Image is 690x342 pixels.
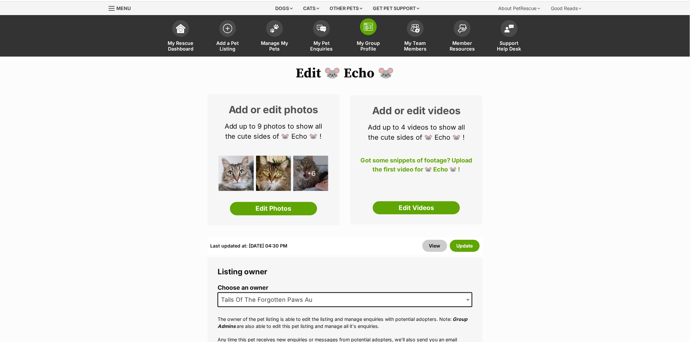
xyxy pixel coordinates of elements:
[400,40,430,52] span: My Team Members
[450,240,480,252] button: Update
[392,17,439,57] a: My Team Members
[494,40,524,52] span: Support Help Desk
[360,106,472,116] h2: Add or edit videos
[422,240,447,252] a: View
[368,2,424,15] div: Get pet support
[213,40,243,52] span: Add a Pet Listing
[353,40,384,52] span: My Group Profile
[218,316,472,330] p: The owner of the pet listing is able to edit the listing and manage enquiries with potential adop...
[360,156,472,178] p: Got some snippets of footage? Upload the first video for 🐭 Echo 🐭 !
[373,201,460,215] a: Edit Videos
[109,2,135,14] a: Menu
[116,5,131,11] span: Menu
[204,17,251,57] a: Add a Pet Listing
[360,122,472,142] p: Add up to 4 videos to show all the cute sides of 🐭 Echo 🐭 !
[547,2,586,15] div: Good Reads
[293,156,329,191] div: +6
[271,2,298,15] div: Dogs
[486,17,533,57] a: Support Help Desk
[298,17,345,57] a: My Pet Enquiries
[166,40,196,52] span: My Rescue Dashboard
[317,25,326,32] img: pet-enquiries-icon-7e3ad2cf08bfb03b45e93fb7055b45f3efa6380592205ae92323e6603595dc1f.svg
[505,24,514,32] img: help-desk-icon-fdf02630f3aa405de69fd3d07c3f3aa587a6932b1a1747fa1d2bba05be0121f9.svg
[251,17,298,57] a: Manage My Pets
[218,105,330,115] h2: Add or edit photos
[260,40,290,52] span: Manage My Pets
[411,24,420,33] img: team-members-icon-5396bd8760b3fe7c0b43da4ab00e1e3bb1a5d9ba89233759b79545d2d3fc5d0d.svg
[299,2,324,15] div: Cats
[218,121,330,141] p: Add up to 9 photos to show all the cute sides of 🐭 Echo 🐭 !
[157,17,204,57] a: My Rescue Dashboard
[218,284,472,291] label: Choose an owner
[270,24,279,33] img: manage-my-pets-icon-02211641906a0b7f246fdf0571729dbe1e7629f14944591b6c1af311fb30b64b.svg
[176,24,185,33] img: dashboard-icon-eb2f2d2d3e046f16d808141f083e7271f6b2e854fb5c12c21221c1fb7104beca.svg
[230,202,317,215] a: Edit Photos
[345,17,392,57] a: My Group Profile
[218,292,472,307] span: Tails Of The Forgotten Paws Au
[218,316,468,329] em: Group Admins
[447,40,477,52] span: Member Resources
[325,2,367,15] div: Other pets
[458,24,467,33] img: member-resources-icon-8e73f808a243e03378d46382f2149f9095a855e16c252ad45f914b54edf8863c.svg
[306,40,337,52] span: My Pet Enquiries
[494,2,545,15] div: About PetRescue
[223,24,232,33] img: add-pet-listing-icon-0afa8454b4691262ce3f59096e99ab1cd57d4a30225e0717b998d2c9b9846f56.svg
[218,267,267,276] span: Listing owner
[210,240,287,252] div: Last updated at: [DATE] 04:30 PM
[218,295,319,304] span: Tails Of The Forgotten Paws Au
[364,23,373,31] img: group-profile-icon-3fa3cf56718a62981997c0bc7e787c4b2cf8bcc04b72c1350f741eb67cf2f40e.svg
[439,17,486,57] a: Member Resources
